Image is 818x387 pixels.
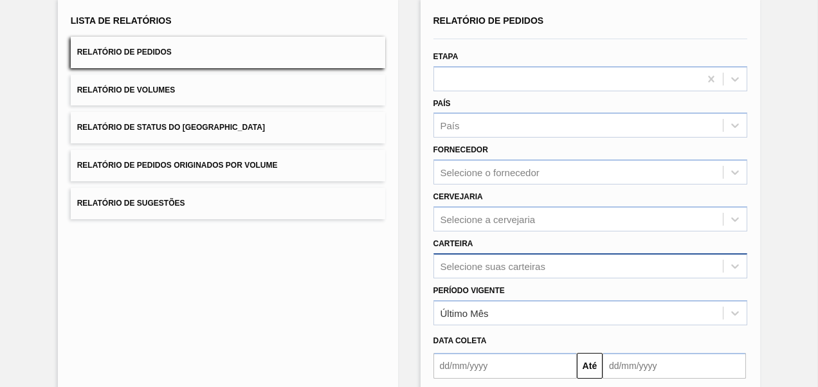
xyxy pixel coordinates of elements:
label: Cervejaria [433,192,483,201]
span: Relatório de Sugestões [77,199,185,208]
span: Relatório de Pedidos Originados por Volume [77,161,278,170]
label: Etapa [433,52,459,61]
span: Relatório de Volumes [77,85,175,94]
div: Último Mês [441,307,489,318]
span: Data coleta [433,336,487,345]
button: Relatório de Sugestões [71,188,385,219]
div: País [441,120,460,131]
label: Fornecedor [433,145,488,154]
button: Relatório de Status do [GEOGRAPHIC_DATA] [71,112,385,143]
span: Relatório de Pedidos [433,15,544,26]
button: Até [577,353,603,379]
button: Relatório de Pedidos [71,37,385,68]
input: dd/mm/yyyy [433,353,577,379]
label: Período Vigente [433,286,505,295]
div: Selecione suas carteiras [441,260,545,271]
span: Relatório de Status do [GEOGRAPHIC_DATA] [77,123,265,132]
span: Relatório de Pedidos [77,48,172,57]
button: Relatório de Volumes [71,75,385,106]
span: Lista de Relatórios [71,15,172,26]
div: Selecione a cervejaria [441,213,536,224]
input: dd/mm/yyyy [603,353,746,379]
button: Relatório de Pedidos Originados por Volume [71,150,385,181]
label: Carteira [433,239,473,248]
label: País [433,99,451,108]
div: Selecione o fornecedor [441,167,540,178]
